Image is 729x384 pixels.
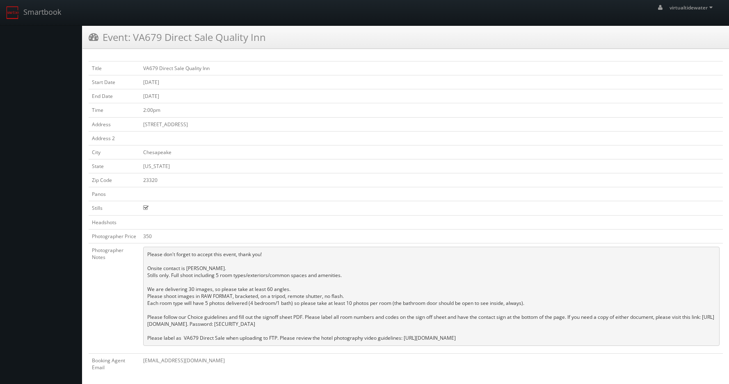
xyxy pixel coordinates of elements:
[140,61,723,75] td: VA679 Direct Sale Quality Inn
[89,353,140,374] td: Booking Agent Email
[89,201,140,215] td: Stills
[670,4,715,11] span: virtualtidewater
[140,117,723,131] td: [STREET_ADDRESS]
[89,145,140,159] td: City
[89,89,140,103] td: End Date
[89,30,266,44] h3: Event: VA679 Direct Sale Quality Inn
[143,247,720,346] pre: Please don't forget to accept this event, thank you! Onsite contact is [PERSON_NAME]. Stills only...
[140,353,723,374] td: [EMAIL_ADDRESS][DOMAIN_NAME]
[140,75,723,89] td: [DATE]
[140,103,723,117] td: 2:00pm
[89,75,140,89] td: Start Date
[89,117,140,131] td: Address
[89,215,140,229] td: Headshots
[89,173,140,187] td: Zip Code
[6,6,19,19] img: smartbook-logo.png
[89,131,140,145] td: Address 2
[89,61,140,75] td: Title
[89,159,140,173] td: State
[89,103,140,117] td: Time
[89,187,140,201] td: Panos
[140,229,723,243] td: 350
[89,229,140,243] td: Photographer Price
[89,243,140,353] td: Photographer Notes
[140,173,723,187] td: 23320
[140,89,723,103] td: [DATE]
[140,159,723,173] td: [US_STATE]
[140,145,723,159] td: Chesapeake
